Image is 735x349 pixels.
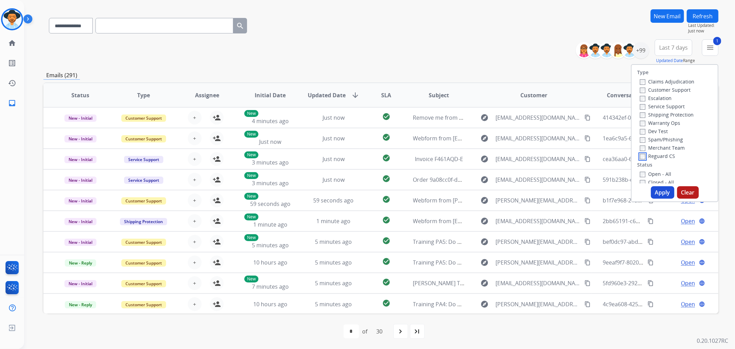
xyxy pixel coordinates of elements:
mat-icon: person_add [213,258,221,267]
span: Initial Date [255,91,286,99]
span: Range [656,58,695,63]
mat-icon: explore [480,279,489,287]
mat-icon: content_copy [584,197,591,203]
div: of [363,327,368,336]
p: New [244,151,258,158]
span: + [193,217,196,225]
label: Spam/Phishing [640,136,683,143]
mat-icon: search [236,22,244,30]
button: + [188,214,202,228]
span: 5 minutes ago [315,238,352,246]
span: Remove me from your program [413,114,496,121]
mat-icon: explore [480,258,489,267]
mat-icon: check_circle [382,112,390,121]
span: + [193,176,196,184]
button: + [188,276,202,290]
button: + [188,131,202,145]
label: Service Support [640,103,685,110]
button: + [188,297,202,311]
span: Customer Support [121,135,166,142]
button: + [188,193,202,207]
span: Shipping Protection [120,218,167,225]
mat-icon: explore [480,134,489,142]
span: New - Initial [64,114,96,122]
span: Type [137,91,150,99]
span: Conversation ID [607,91,651,99]
span: Open [681,217,695,225]
span: Last 7 days [659,46,688,49]
span: 59 seconds ago [250,200,290,208]
input: Merchant Team [640,146,645,151]
label: Closed - All [640,179,674,186]
mat-icon: content_copy [584,177,591,183]
mat-icon: explore [480,238,489,246]
label: Customer Support [640,87,691,93]
label: Claims Adjudication [640,78,694,85]
mat-icon: content_copy [647,301,654,307]
mat-icon: content_copy [584,259,591,266]
mat-icon: explore [480,176,489,184]
mat-icon: explore [480,196,489,205]
span: Webform from [EMAIL_ADDRESS][DOMAIN_NAME] on [DATE] [413,217,569,225]
mat-icon: explore [480,155,489,163]
span: 591b238b-c051-4b5e-9c2d-9ac4553ac35d [603,176,710,183]
span: 10 hours ago [253,259,287,266]
span: 1ea6c9a5-6191-49bf-92cc-49cfefabbb0a [603,134,705,142]
span: 5 minutes ago [252,241,289,249]
mat-icon: history [8,79,16,87]
span: [EMAIL_ADDRESS][DOMAIN_NAME] [496,134,580,142]
span: Status [71,91,89,99]
mat-icon: check_circle [382,257,390,266]
mat-icon: home [8,39,16,47]
p: New [244,234,258,241]
span: New - Reply [65,259,96,267]
div: +99 [633,42,649,59]
span: Webform from [EMAIL_ADDRESS][DOMAIN_NAME] on [DATE] [413,134,569,142]
mat-icon: content_copy [647,239,654,245]
button: Refresh [687,9,718,23]
span: [PERSON_NAME][EMAIL_ADDRESS][DOMAIN_NAME] [496,300,580,308]
p: New [244,131,258,138]
span: Customer Support [121,197,166,205]
input: Shipping Protection [640,112,645,118]
span: Just now [259,138,281,146]
p: New [244,172,258,179]
span: [EMAIL_ADDRESS][DOMAIN_NAME] [496,279,580,287]
span: + [193,300,196,308]
span: 1 [713,37,721,45]
button: 1 [702,39,718,56]
span: Just now [323,114,345,121]
span: Subject [429,91,449,99]
span: [PERSON_NAME][EMAIL_ADDRESS][DOMAIN_NAME] [496,196,580,205]
span: cea36aa0-6ead-4e61-bc64-c2d20abb5057 [603,155,710,163]
span: 5fd960e3-292f-4f9e-bac7-d2f6c4be2445 [603,279,704,287]
mat-icon: person_add [213,238,221,246]
label: Dev Test [640,128,668,134]
label: Type [637,69,649,76]
button: New Email [651,9,684,23]
span: [PERSON_NAME][EMAIL_ADDRESS][DOMAIN_NAME] [496,258,580,267]
mat-icon: inbox [8,99,16,107]
span: Training PA5: Do Not Assign ([PERSON_NAME]) [413,238,533,246]
mat-icon: person_add [213,176,221,184]
span: + [193,155,196,163]
button: + [188,256,202,269]
span: Customer Support [121,301,166,308]
span: Invoice F461AQD-E [415,155,463,163]
mat-icon: check_circle [382,278,390,286]
mat-icon: explore [480,300,489,308]
input: Warranty Ops [640,121,645,126]
span: b1f7e968-21aa-42b4-aef4-1aca126b8ded [603,197,708,204]
button: Last 7 days [655,39,692,56]
button: + [188,235,202,249]
span: Customer Support [121,259,166,267]
input: Spam/Phishing [640,137,645,143]
mat-icon: last_page [413,327,421,336]
input: Closed - All [640,180,645,186]
span: New - Initial [64,239,96,246]
mat-icon: person_add [213,217,221,225]
span: Just now [323,155,345,163]
span: Customer Support [121,239,166,246]
mat-icon: content_copy [584,135,591,141]
span: + [193,238,196,246]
